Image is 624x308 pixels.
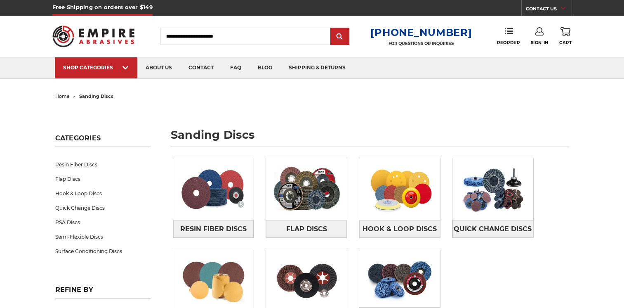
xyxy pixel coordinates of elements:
[222,57,250,78] a: faq
[55,286,151,299] h5: Refine by
[454,222,532,236] span: Quick Change Discs
[286,222,327,236] span: Flap Discs
[452,158,533,220] img: Quick Change Discs
[55,186,151,201] a: Hook & Loop Discs
[452,220,533,238] a: Quick Change Discs
[359,220,440,238] a: Hook & Loop Discs
[171,129,569,147] h1: sanding discs
[332,28,348,45] input: Submit
[173,220,254,238] a: Resin Fiber Discs
[173,158,254,220] img: Resin Fiber Discs
[55,215,151,230] a: PSA Discs
[526,4,572,16] a: CONTACT US
[55,157,151,172] a: Resin Fiber Discs
[531,40,549,45] span: Sign In
[79,93,113,99] span: sanding discs
[363,222,437,236] span: Hook & Loop Discs
[52,20,135,52] img: Empire Abrasives
[266,158,347,220] img: Flap Discs
[266,220,347,238] a: Flap Discs
[559,27,572,45] a: Cart
[370,26,472,38] a: [PHONE_NUMBER]
[63,64,129,71] div: SHOP CATEGORIES
[497,40,520,45] span: Reorder
[250,57,280,78] a: blog
[55,230,151,244] a: Semi-Flexible Discs
[180,57,222,78] a: contact
[55,201,151,215] a: Quick Change Discs
[55,172,151,186] a: Flap Discs
[559,40,572,45] span: Cart
[55,134,151,147] h5: Categories
[55,244,151,258] a: Surface Conditioning Discs
[137,57,180,78] a: about us
[359,250,440,307] img: Surface Conditioning Discs
[280,57,354,78] a: shipping & returns
[370,41,472,46] p: FOR QUESTIONS OR INQUIRIES
[497,27,520,45] a: Reorder
[180,222,247,236] span: Resin Fiber Discs
[359,158,440,220] img: Hook & Loop Discs
[55,93,70,99] a: home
